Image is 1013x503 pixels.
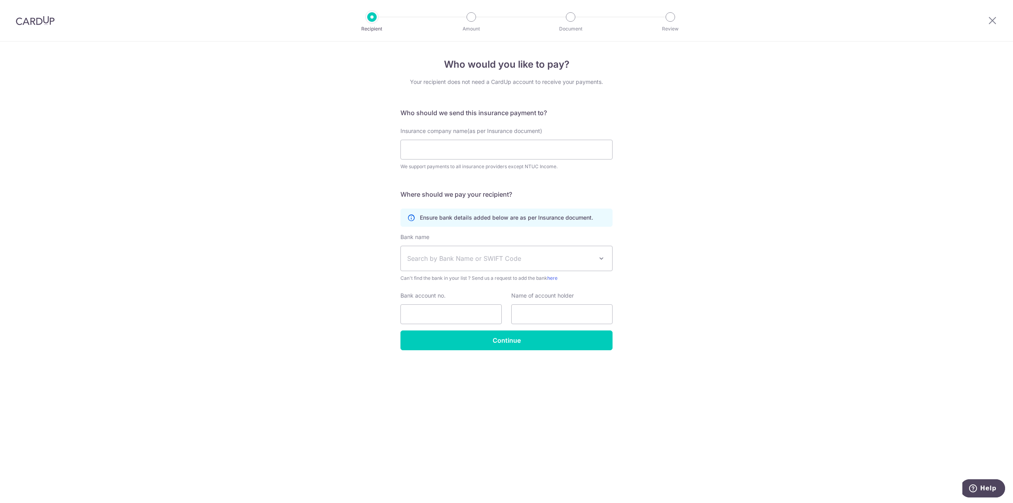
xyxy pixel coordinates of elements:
[420,214,593,222] p: Ensure bank details added below are as per Insurance document.
[400,78,613,86] div: Your recipient does not need a CardUp account to receive your payments.
[400,108,613,118] h5: Who should we send this insurance payment to?
[641,25,700,33] p: Review
[400,330,613,350] input: Continue
[18,6,34,13] span: Help
[541,25,600,33] p: Document
[407,254,593,263] span: Search by Bank Name or SWIFT Code
[400,163,613,171] div: We support payments to all insurance providers except NTUC Income.
[400,190,613,199] h5: Where should we pay your recipient?
[400,292,446,300] label: Bank account no.
[343,25,401,33] p: Recipient
[962,479,1005,499] iframe: Opens a widget where you can find more information
[400,274,613,282] span: Can't find the bank in your list ? Send us a request to add the bank
[16,16,55,25] img: CardUp
[400,57,613,72] h4: Who would you like to pay?
[400,233,429,241] label: Bank name
[400,127,542,134] span: Insurance company name(as per Insurance document)
[442,25,501,33] p: Amount
[547,275,558,281] a: here
[511,292,574,300] label: Name of account holder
